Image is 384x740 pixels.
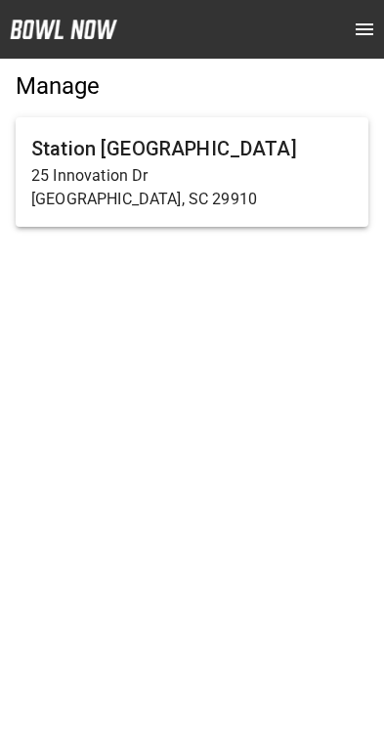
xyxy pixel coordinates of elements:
p: 25 Innovation Dr [31,164,353,188]
button: open drawer [345,10,384,49]
p: [GEOGRAPHIC_DATA], SC 29910 [31,188,353,211]
img: logo [10,20,117,39]
h5: Manage [16,70,368,102]
h6: Station [GEOGRAPHIC_DATA] [31,133,353,164]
